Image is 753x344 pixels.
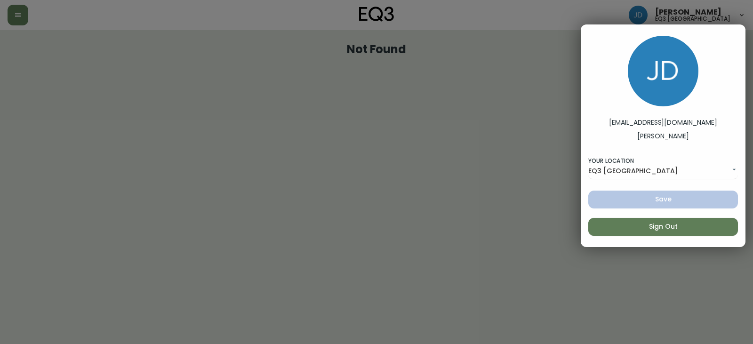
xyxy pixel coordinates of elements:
[588,164,738,179] div: EQ3 [GEOGRAPHIC_DATA]
[596,221,730,232] span: Sign Out
[637,131,689,141] label: [PERSON_NAME]
[609,118,717,128] label: [EMAIL_ADDRESS][DOMAIN_NAME]
[588,218,738,236] button: Sign Out
[628,36,698,106] img: 7c567ac048721f22e158fd313f7f0981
